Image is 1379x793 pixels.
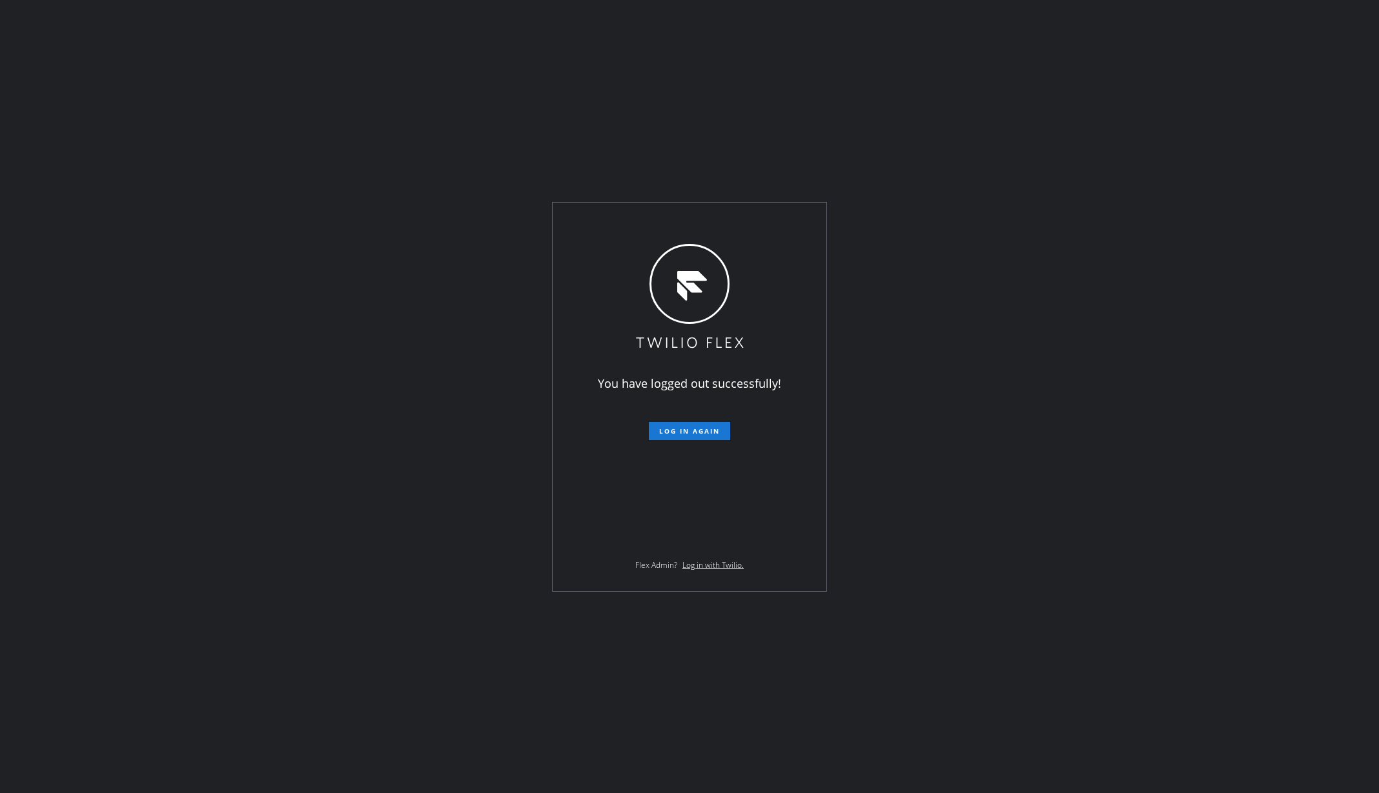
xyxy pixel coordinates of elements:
[635,559,677,570] span: Flex Admin?
[598,376,781,391] span: You have logged out successfully!
[659,427,720,436] span: Log in again
[682,559,744,570] a: Log in with Twilio.
[649,422,730,440] button: Log in again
